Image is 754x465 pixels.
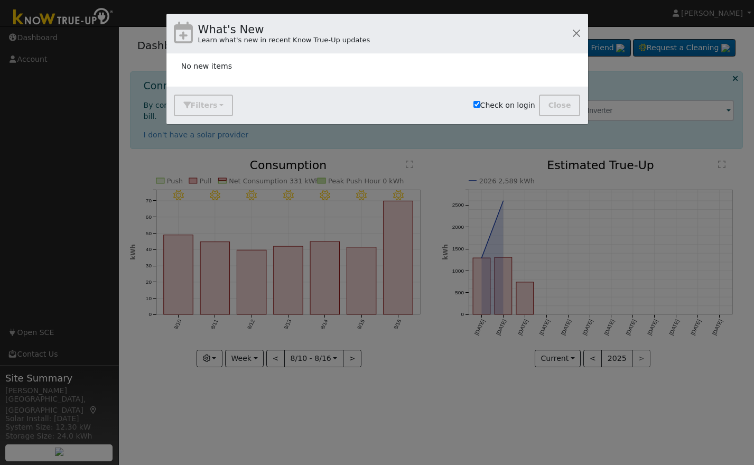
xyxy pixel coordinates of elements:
input: Check on login [473,101,480,108]
button: Close [539,95,581,116]
button: Filters [174,95,233,116]
label: Check on login [473,100,535,111]
div: Learn what's new in recent Know True-Up updates [198,35,370,45]
h4: What's New [198,21,370,38]
span: No new items [181,62,232,70]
